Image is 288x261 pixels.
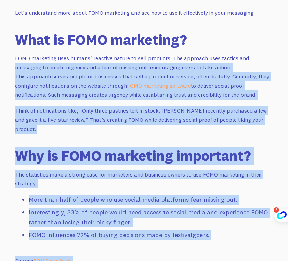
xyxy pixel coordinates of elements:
[127,82,191,89] a: FOMO marketing software
[29,230,273,240] li: FOMO influences 72% of buying decisions made by festivalgoers.
[29,195,273,205] li: More than half of people who use social media platforms fear missing out.
[29,208,273,227] li: Interestingly, 33% of people would need access to social media and experience FOMO rather than lo...
[15,8,273,17] p: Let’s understand more about FOMO marketing and see how to use it effectively in your messaging.
[15,170,273,188] p: The statistics make a strong case for marketers and business owners to use FOMO marketing in thei...
[15,106,273,133] p: Think of notifications like,” Only three pastries left in stock. [PERSON_NAME] recently purchased...
[15,147,273,164] h2: Why is FOMO marketing important?
[15,54,273,99] p: FOMO marketing uses humans’ reactive nature to sell products. The approach uses tactics and messa...
[15,31,273,48] h2: What is FOMO marketing?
